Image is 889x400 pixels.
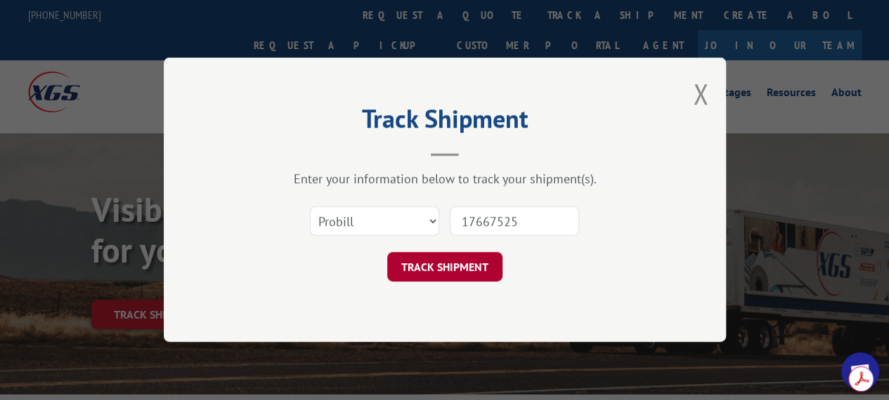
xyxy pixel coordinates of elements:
button: Close modal [693,75,708,112]
button: TRACK SHIPMENT [387,253,502,282]
div: Open chat [841,352,879,390]
input: Number(s) [450,207,579,236]
h2: Track Shipment [234,109,656,135]
div: Enter your information below to track your shipment(s). [234,171,656,187]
